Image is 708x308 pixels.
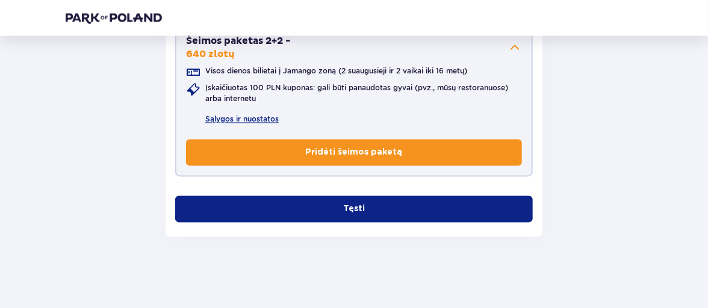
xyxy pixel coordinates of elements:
font: Tęsti [343,205,365,214]
font: Sąlygos ir nuostatos [205,115,279,124]
font: 640 zlotų [186,49,235,61]
font: Visos dienos bilietai į Jamango zoną (2 suaugusieji ir 2 vaikai iki 16 metų) [205,67,467,76]
font: Įskaičiuotas 100 PLN kuponas: gali būti panaudotas gyvai (pvz., mūsų restoranuose) arba internetu [205,84,508,103]
img: Lenkijos parko logotipas [66,12,162,24]
button: Tęsti [175,196,533,223]
button: Šeimos paketas 2+2 -640 zlotų [186,35,522,61]
a: Sąlygos ir nuostatos [205,114,279,125]
button: Pridėti šeimos paketą [186,140,522,166]
font: Pridėti šeimos paketą [306,149,403,157]
font: Šeimos paketas 2+2 - [186,35,291,48]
